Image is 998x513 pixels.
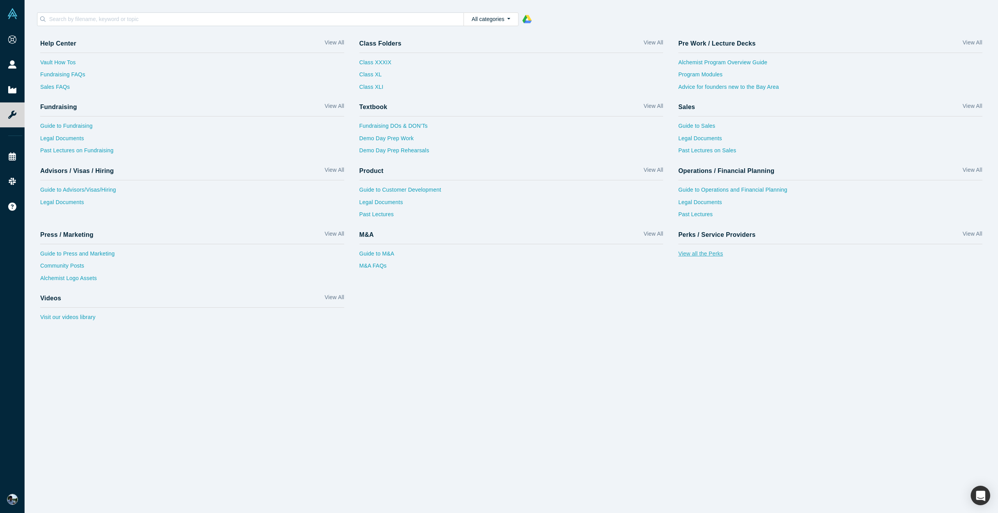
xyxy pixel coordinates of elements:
a: Guide to Customer Development [359,186,664,198]
img: Haamid Ali's Account [7,494,18,505]
a: Guide to Advisors/Visas/Hiring [40,186,344,198]
button: All categories [464,12,518,26]
a: View All [325,166,344,177]
h4: Perks / Service Providers [678,231,756,238]
h4: Pre Work / Lecture Decks [678,40,756,47]
a: Alchemist Logo Assets [40,274,344,287]
a: Sales FAQs [40,83,344,95]
a: Past Lectures [359,210,664,223]
h4: Help Center [40,40,76,47]
a: View All [644,230,663,241]
a: Advice for founders new to the Bay Area [678,83,982,95]
h4: Sales [678,103,695,111]
a: Class XL [359,71,391,83]
a: Past Lectures [678,210,982,223]
h4: Class Folders [359,40,402,47]
a: Guide to Operations and Financial Planning [678,186,982,198]
a: Program Modules [678,71,982,83]
a: Guide to Sales [678,122,982,134]
a: View All [325,102,344,113]
h4: M&A [359,231,374,238]
a: View All [644,166,663,177]
a: View All [963,39,982,50]
a: Guide to Fundraising [40,122,344,134]
a: Demo Day Prep Work [359,134,664,147]
a: View All [963,230,982,241]
a: Legal Documents [40,198,344,211]
a: Class XLI [359,83,391,95]
img: Alchemist Vault Logo [7,8,18,19]
a: Demo Day Prep Rehearsals [359,146,664,159]
a: Legal Documents [40,134,344,147]
a: Past Lectures on Fundraising [40,146,344,159]
a: M&A FAQs [359,262,664,274]
h4: Operations / Financial Planning [678,167,775,175]
a: Class XXXIX [359,58,391,71]
h4: Fundraising [40,103,77,111]
a: Alchemist Program Overview Guide [678,58,982,71]
a: View All [963,102,982,113]
h4: Press / Marketing [40,231,94,238]
h4: Product [359,167,384,175]
h4: Videos [40,294,61,302]
a: Guide to M&A [359,250,664,262]
a: Vault How Tos [40,58,344,71]
a: View All [963,166,982,177]
a: Visit our videos library [40,313,344,326]
a: View All [325,293,344,305]
a: Community Posts [40,262,344,274]
a: Legal Documents [678,134,982,147]
h4: Advisors / Visas / Hiring [40,167,114,175]
a: View All [644,102,663,113]
a: Fundraising DOs & DON’Ts [359,122,664,134]
a: View All [325,39,344,50]
a: Guide to Press and Marketing [40,250,344,262]
a: Legal Documents [359,198,664,211]
h4: Textbook [359,103,388,111]
a: View All [325,230,344,241]
a: View All [644,39,663,50]
a: Past Lectures on Sales [678,146,982,159]
a: View all the Perks [678,250,982,262]
a: Fundraising FAQs [40,71,344,83]
input: Search by filename, keyword or topic [48,14,464,24]
a: Legal Documents [678,198,982,211]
